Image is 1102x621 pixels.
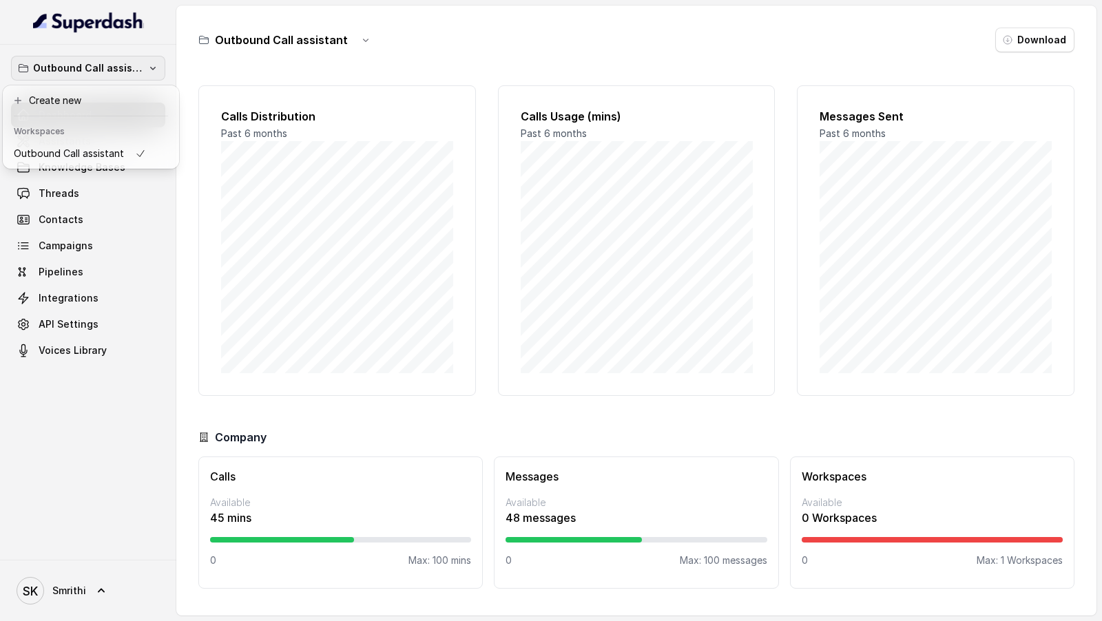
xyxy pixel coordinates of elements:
[33,60,143,76] p: Outbound Call assistant
[3,85,179,169] div: Outbound Call assistant
[11,56,165,81] button: Outbound Call assistant
[14,145,124,162] p: Outbound Call assistant
[6,88,176,113] button: Create new
[6,119,176,141] header: Workspaces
